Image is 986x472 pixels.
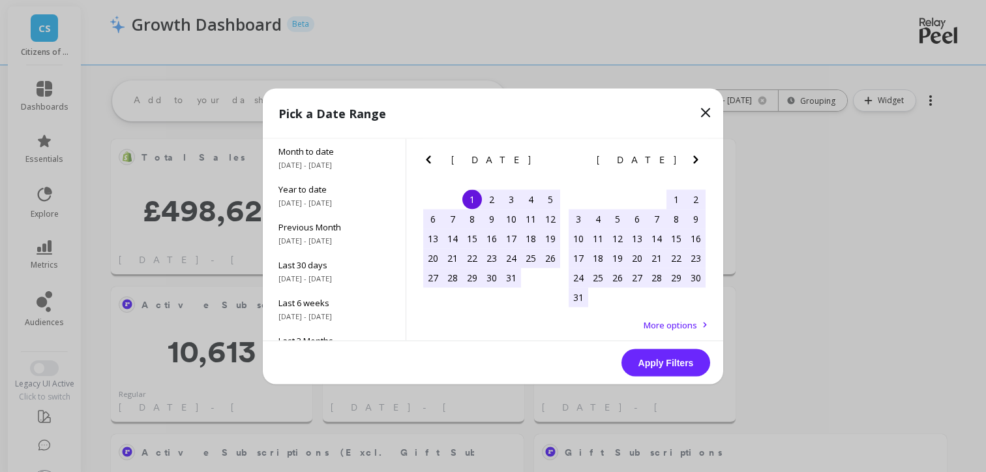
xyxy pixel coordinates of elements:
div: Choose Monday, July 14th, 2025 [443,228,462,248]
div: Choose Thursday, July 17th, 2025 [501,228,521,248]
div: Keywords by Traffic [144,77,220,86]
div: Domain Overview [50,77,117,86]
div: Choose Tuesday, August 5th, 2025 [608,209,627,228]
div: Choose Sunday, August 17th, 2025 [569,248,588,268]
div: Choose Friday, July 11th, 2025 [521,209,541,228]
div: Choose Wednesday, July 2nd, 2025 [482,189,501,209]
img: website_grey.svg [21,34,31,44]
div: Choose Thursday, August 7th, 2025 [647,209,666,228]
div: Choose Tuesday, July 22nd, 2025 [462,248,482,268]
div: Choose Sunday, July 6th, 2025 [423,209,443,228]
div: Choose Sunday, August 3rd, 2025 [569,209,588,228]
div: Choose Wednesday, August 6th, 2025 [627,209,647,228]
div: Choose Monday, July 7th, 2025 [443,209,462,228]
img: tab_keywords_by_traffic_grey.svg [130,76,140,86]
div: Choose Sunday, August 10th, 2025 [569,228,588,248]
div: Choose Saturday, July 5th, 2025 [541,189,560,209]
div: Choose Tuesday, July 15th, 2025 [462,228,482,248]
div: Choose Monday, July 21st, 2025 [443,248,462,268]
img: logo_orange.svg [21,21,31,31]
div: Choose Monday, August 18th, 2025 [588,248,608,268]
div: Choose Sunday, July 20th, 2025 [423,248,443,268]
div: Choose Thursday, August 21st, 2025 [647,248,666,268]
span: [DATE] - [DATE] [278,197,390,208]
span: [DATE] - [DATE] [278,159,390,170]
div: Choose Friday, August 8th, 2025 [666,209,686,228]
div: Choose Tuesday, August 26th, 2025 [608,268,627,287]
div: Choose Wednesday, July 9th, 2025 [482,209,501,228]
div: Choose Monday, July 28th, 2025 [443,268,462,287]
div: Choose Saturday, July 19th, 2025 [541,228,560,248]
button: Next Month [688,151,709,172]
div: Choose Tuesday, August 12th, 2025 [608,228,627,248]
div: Choose Friday, August 1st, 2025 [666,189,686,209]
span: More options [644,319,697,330]
div: month 2025-07 [423,189,560,287]
img: tab_domain_overview_orange.svg [35,76,46,86]
div: Choose Wednesday, August 13th, 2025 [627,228,647,248]
div: Choose Wednesday, July 23rd, 2025 [482,248,501,268]
div: Choose Friday, August 29th, 2025 [666,268,686,287]
div: Choose Saturday, July 26th, 2025 [541,248,560,268]
div: Choose Thursday, August 14th, 2025 [647,228,666,248]
div: Choose Thursday, July 3rd, 2025 [501,189,521,209]
div: Choose Friday, July 4th, 2025 [521,189,541,209]
div: Choose Tuesday, July 8th, 2025 [462,209,482,228]
div: Choose Wednesday, August 20th, 2025 [627,248,647,268]
div: Choose Friday, August 15th, 2025 [666,228,686,248]
div: Choose Saturday, August 2nd, 2025 [686,189,706,209]
div: Choose Sunday, August 24th, 2025 [569,268,588,287]
button: Previous Month [566,151,587,172]
div: Choose Tuesday, July 29th, 2025 [462,268,482,287]
div: month 2025-08 [569,189,706,307]
span: Last 30 days [278,259,390,270]
div: Choose Tuesday, August 19th, 2025 [608,248,627,268]
div: Choose Thursday, August 28th, 2025 [647,268,666,287]
div: Choose Saturday, August 23rd, 2025 [686,248,706,268]
span: [DATE] [597,154,678,165]
div: Choose Sunday, August 31st, 2025 [569,287,588,307]
button: Apply Filters [621,349,710,376]
div: Choose Wednesday, July 30th, 2025 [482,268,501,287]
div: Choose Sunday, July 13th, 2025 [423,228,443,248]
div: Choose Tuesday, July 1st, 2025 [462,189,482,209]
span: Previous Month [278,221,390,232]
span: [DATE] - [DATE] [278,311,390,321]
div: Choose Saturday, August 30th, 2025 [686,268,706,287]
div: Choose Monday, August 4th, 2025 [588,209,608,228]
div: Choose Thursday, July 31st, 2025 [501,268,521,287]
div: Choose Saturday, July 12th, 2025 [541,209,560,228]
div: Choose Monday, August 11th, 2025 [588,228,608,248]
span: [DATE] - [DATE] [278,235,390,245]
p: Pick a Date Range [278,104,386,122]
div: Domain: [DOMAIN_NAME] [34,34,143,44]
div: Choose Wednesday, July 16th, 2025 [482,228,501,248]
div: Choose Thursday, July 10th, 2025 [501,209,521,228]
div: Choose Sunday, July 27th, 2025 [423,268,443,287]
div: Choose Wednesday, August 27th, 2025 [627,268,647,287]
span: Month to date [278,145,390,157]
div: Choose Saturday, August 16th, 2025 [686,228,706,248]
div: v 4.0.25 [37,21,64,31]
span: Last 6 weeks [278,296,390,308]
button: Next Month [543,151,563,172]
div: Choose Friday, July 25th, 2025 [521,248,541,268]
span: Last 3 Months [278,334,390,346]
span: Year to date [278,183,390,195]
span: [DATE] [451,154,533,165]
div: Choose Friday, August 22nd, 2025 [666,248,686,268]
button: Previous Month [421,151,441,172]
div: Choose Monday, August 25th, 2025 [588,268,608,287]
div: Choose Thursday, July 24th, 2025 [501,248,521,268]
span: [DATE] - [DATE] [278,273,390,283]
div: Choose Friday, July 18th, 2025 [521,228,541,248]
div: Choose Saturday, August 9th, 2025 [686,209,706,228]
